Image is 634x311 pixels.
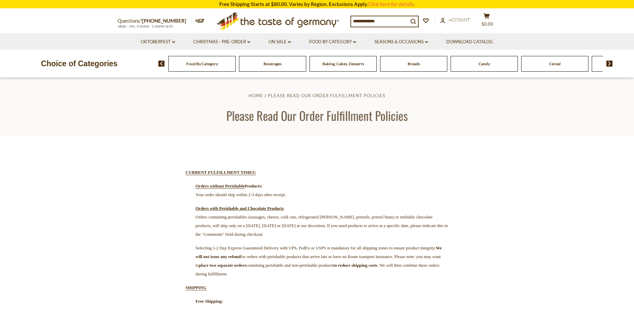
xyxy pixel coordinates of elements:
[158,61,165,67] img: previous arrow
[196,299,223,304] span: Free Shipping:
[196,245,442,276] span: Selecting 1-2 Day Express Guaranteed Delivery with UPS, FedEx or USPS is mandatory for all shippi...
[374,38,428,46] a: Seasons & Occasions
[199,263,246,268] strong: place two separate orders
[549,61,560,66] a: Cereal
[196,183,245,188] strong: Orders without Perishable
[368,1,415,7] a: Click here for details.
[141,38,175,46] a: Oktoberfest
[196,245,442,259] strong: We will not issue any refund
[440,16,470,24] a: Account
[264,61,282,66] a: Beverages
[117,25,174,28] span: MON - FRI, 9:00AM - 5:00PM (EST)
[408,61,420,66] a: Breads
[322,61,364,66] a: Baking, Cakes, Desserts
[21,108,613,123] h1: Please Read Our Order Fulfillment Policies
[196,214,448,237] span: Orders containing perishables (sausages, cheese, cold cuts, refrigerated [PERSON_NAME], pretzels,...
[196,245,442,276] span: for orders with perishable products that arrive late or have no Route transport insurance. Please...
[193,38,250,46] a: Christmas - PRE-ORDER
[606,61,613,67] img: next arrow
[186,285,207,290] strong: SHIPPING
[309,38,356,46] a: Food By Category
[249,93,263,98] a: Home
[186,170,256,175] strong: CURRENT FULFILLMENT TIMES:
[196,206,284,211] span: Orders with Perishable and Chocolate Products
[477,13,497,30] button: $0.00
[196,192,286,197] span: Your order should ship within 2-3 days after receipt.
[449,17,470,22] span: Account
[482,21,493,27] span: $0.00
[117,17,191,25] p: Questions?
[269,38,291,46] a: On Sale
[142,18,186,24] a: [PHONE_NUMBER]
[186,61,218,66] a: Food By Category
[245,183,263,188] strong: Products:
[268,93,385,98] a: Please Read Our Order Fulfillment Policies
[446,38,493,46] a: Download Catalog
[479,61,490,66] a: Candy
[333,263,377,268] strong: to reduce shipping costs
